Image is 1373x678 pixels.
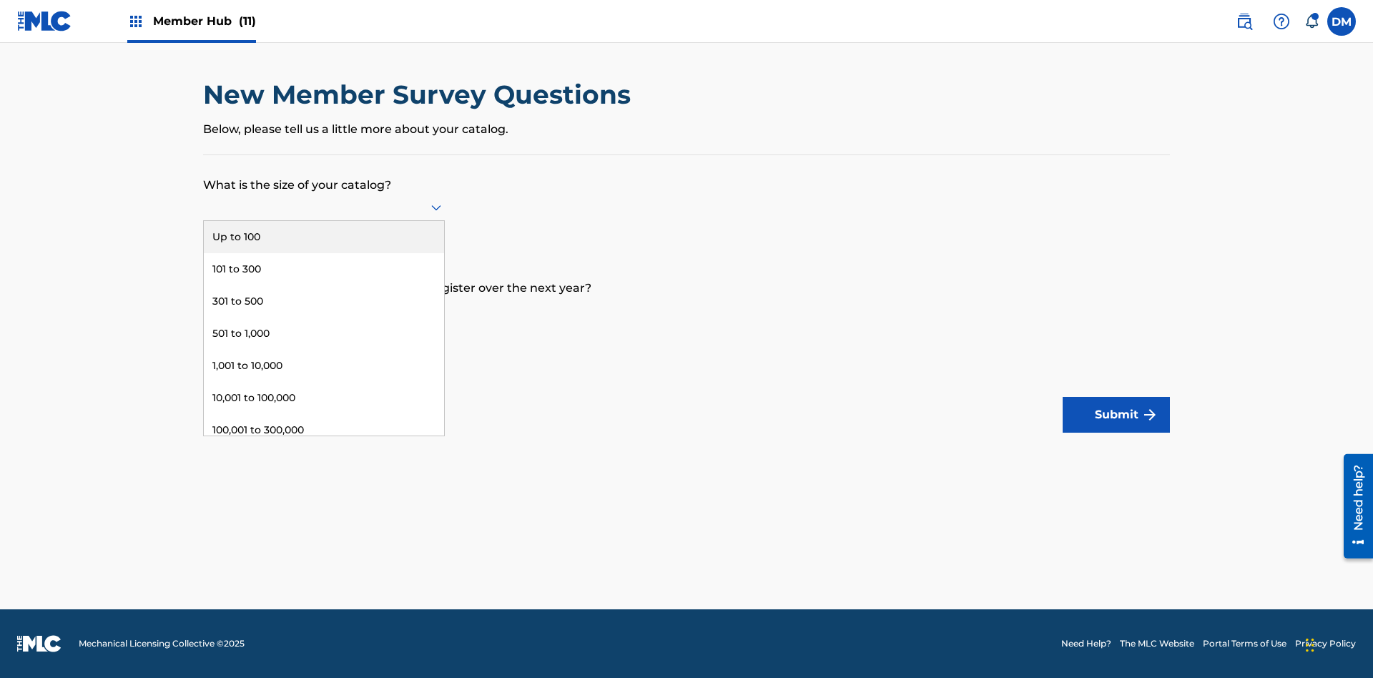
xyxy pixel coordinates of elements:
img: logo [17,635,61,652]
div: 101 to 300 [204,253,444,285]
a: Public Search [1230,7,1259,36]
a: Need Help? [1061,637,1111,650]
div: 501 to 1,000 [204,318,444,350]
img: search [1236,13,1253,30]
p: Below, please tell us a little more about your catalog. [203,121,1170,138]
span: (11) [239,14,256,28]
iframe: Chat Widget [1301,609,1373,678]
p: What is the size of your catalog? [203,155,1170,194]
span: Mechanical Licensing Collective © 2025 [79,637,245,650]
img: f7272a7cc735f4ea7f67.svg [1141,406,1158,423]
a: The MLC Website [1120,637,1194,650]
img: help [1273,13,1290,30]
a: Privacy Policy [1295,637,1356,650]
div: 301 to 500 [204,285,444,318]
div: 10,001 to 100,000 [204,382,444,414]
div: User Menu [1327,7,1356,36]
button: Submit [1063,397,1170,433]
h2: New Member Survey Questions [203,79,638,111]
div: 100,001 to 300,000 [204,414,444,446]
span: Member Hub [153,13,256,29]
img: MLC Logo [17,11,72,31]
iframe: Resource Center [1333,448,1373,566]
p: How many works are you expecting to register over the next year? [203,258,1170,297]
div: Notifications [1304,14,1319,29]
div: 1,001 to 10,000 [204,350,444,382]
img: Top Rightsholders [127,13,144,30]
div: Drag [1306,624,1314,667]
div: Up to 100 [204,221,444,253]
div: Help [1267,7,1296,36]
a: Portal Terms of Use [1203,637,1286,650]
